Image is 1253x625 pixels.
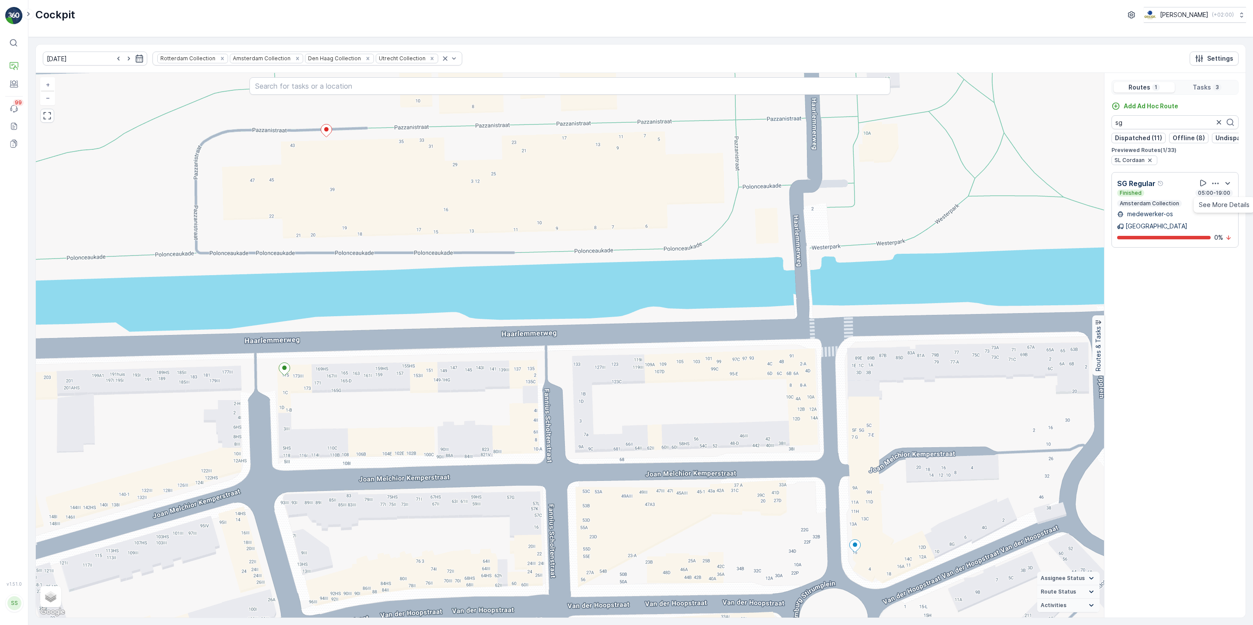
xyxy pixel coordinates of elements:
p: Offline (8) [1173,134,1205,142]
button: [PERSON_NAME](+02:00) [1144,7,1246,23]
a: Add Ad Hoc Route [1111,102,1178,110]
p: Previewed Routes ( 1 / 33 ) [1111,147,1239,154]
img: basis-logo_rgb2x.png [1144,10,1156,20]
p: 1 [1154,84,1158,91]
p: Add Ad Hoc Route [1124,102,1178,110]
p: Routes [1128,83,1150,92]
a: Open this area in Google Maps (opens a new window) [38,606,67,618]
span: + [46,81,50,88]
a: Zoom In [41,78,54,91]
p: ( +02:00 ) [1212,11,1234,18]
div: Den Haag Collection [305,54,362,62]
div: Help Tooltip Icon [1157,180,1164,187]
p: 3 [1215,84,1220,91]
a: See More Details [1195,199,1253,211]
p: [GEOGRAPHIC_DATA] [1125,222,1187,231]
span: SL Cordaan [1115,157,1145,164]
p: Tasks [1193,83,1211,92]
div: Amsterdam Collection [230,54,292,62]
p: Dispatched (11) [1115,134,1162,142]
summary: Route Status [1037,585,1100,599]
p: [PERSON_NAME] [1160,10,1208,19]
a: 99 [5,100,23,117]
summary: Assignee Status [1037,572,1100,585]
input: Search for tasks or a location [249,77,890,95]
button: SS [5,588,23,618]
p: Finished [1119,190,1142,197]
button: Dispatched (11) [1111,133,1166,143]
span: Assignee Status [1041,575,1085,582]
button: Offline (8) [1169,133,1208,143]
p: SG Regular [1117,178,1156,189]
div: Remove Utrecht Collection [427,55,437,62]
p: 05:00-19:00 [1197,190,1231,197]
p: Cockpit [35,8,75,22]
summary: Activities [1037,599,1100,612]
p: 99 [15,99,22,106]
span: v 1.51.0 [5,581,23,587]
span: − [46,94,50,101]
button: Settings [1190,52,1239,66]
img: logo [5,7,23,24]
p: Settings [1207,54,1233,63]
div: SS [7,596,21,610]
span: Route Status [1041,588,1076,595]
p: Amsterdam Collection [1119,200,1180,207]
div: Utrecht Collection [376,54,427,62]
p: 0 % [1214,233,1223,242]
p: medewerker-os [1125,210,1173,218]
p: Routes & Tasks [1094,326,1103,371]
div: Remove Amsterdam Collection [293,55,302,62]
input: dd/mm/yyyy [43,52,147,66]
img: Google [38,606,67,618]
span: Activities [1041,602,1066,609]
span: See More Details [1199,200,1250,209]
input: Search Routes [1111,115,1239,129]
a: Zoom Out [41,91,54,104]
div: Remove Rotterdam Collection [218,55,227,62]
a: Layers [41,587,60,606]
div: Remove Den Haag Collection [363,55,373,62]
div: Rotterdam Collection [158,54,217,62]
